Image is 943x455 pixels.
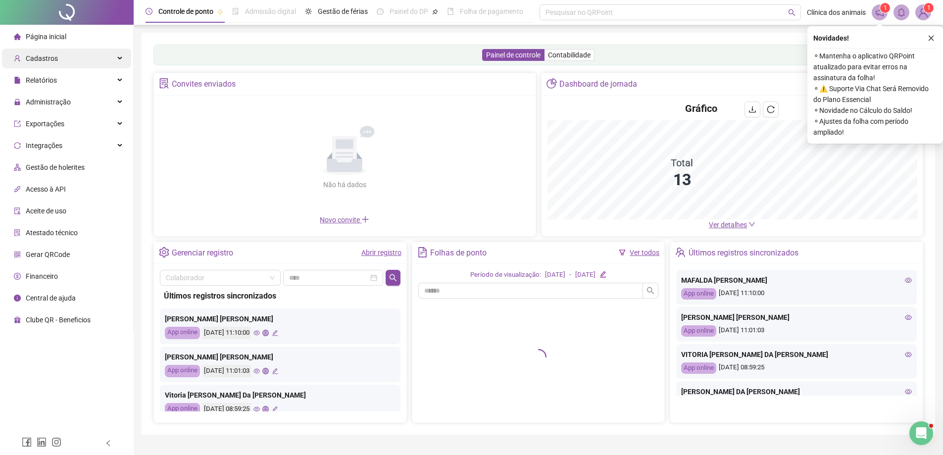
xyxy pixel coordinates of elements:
[159,78,169,89] span: solution
[689,245,798,261] div: Últimos registros sincronizados
[681,288,912,300] div: [DATE] 11:10:00
[905,351,912,358] span: eye
[105,440,112,447] span: left
[813,51,937,83] span: ⚬ Mantenha o aplicativo QRPoint atualizado para evitar erros na assinatura da folha!
[675,247,686,257] span: team
[14,207,21,214] span: audit
[253,406,260,412] span: eye
[26,142,62,150] span: Integrações
[165,313,396,324] div: [PERSON_NAME] [PERSON_NAME]
[272,406,278,412] span: edit
[390,7,428,15] span: Painel do DP
[299,179,390,190] div: Não há dados
[916,5,931,20] img: 9420
[813,33,849,44] span: Novidades !
[14,186,21,193] span: api
[905,314,912,321] span: eye
[905,388,912,395] span: eye
[262,330,269,336] span: global
[22,437,32,447] span: facebook
[813,83,937,105] span: ⚬ ⚠️ Suporte Via Chat Será Removido do Plano Essencial
[14,316,21,323] span: gift
[545,270,565,280] div: [DATE]
[527,346,549,368] span: loading
[272,330,278,336] span: edit
[681,362,716,374] div: App online
[630,249,659,256] a: Ver todos
[26,120,64,128] span: Exportações
[14,55,21,62] span: user-add
[253,330,260,336] span: eye
[681,362,912,374] div: [DATE] 08:59:25
[619,249,626,256] span: filter
[202,327,251,339] div: [DATE] 11:10:00
[470,270,541,280] div: Período de visualização:
[361,215,369,223] span: plus
[14,251,21,258] span: qrcode
[681,349,912,360] div: VITORIA [PERSON_NAME] DA [PERSON_NAME]
[272,368,278,374] span: edit
[807,7,866,18] span: Clínica dos animais
[14,77,21,84] span: file
[164,290,397,302] div: Últimos registros sincronizados
[417,247,428,257] span: file-text
[253,368,260,374] span: eye
[897,8,906,17] span: bell
[202,365,251,377] div: [DATE] 11:01:03
[875,8,884,17] span: notification
[26,54,58,62] span: Cadastros
[813,116,937,138] span: ⚬ Ajustes da folha com período ampliado!
[14,229,21,236] span: solution
[26,207,66,215] span: Aceite de uso
[26,163,85,171] span: Gestão de holerites
[681,275,912,286] div: MAFALDA [PERSON_NAME]
[165,390,396,401] div: Vitoria [PERSON_NAME] Da [PERSON_NAME]
[172,76,236,93] div: Convites enviados
[26,272,58,280] span: Financeiro
[26,76,57,84] span: Relatórios
[158,7,213,15] span: Controle de ponto
[14,99,21,105] span: lock
[377,8,384,15] span: dashboard
[318,7,368,15] span: Gestão de férias
[232,8,239,15] span: file-done
[709,221,755,229] a: Ver detalhes down
[262,406,269,412] span: global
[884,4,887,11] span: 1
[681,325,716,337] div: App online
[165,327,200,339] div: App online
[262,368,269,374] span: global
[14,295,21,302] span: info-circle
[928,35,935,42] span: close
[159,247,169,257] span: setting
[165,403,200,415] div: App online
[26,33,66,41] span: Página inicial
[681,386,912,397] div: [PERSON_NAME] DA [PERSON_NAME]
[14,120,21,127] span: export
[14,164,21,171] span: apartment
[320,216,369,224] span: Novo convite
[460,7,523,15] span: Folha de pagamento
[26,185,66,193] span: Acesso à API
[880,3,890,13] sup: 1
[767,105,775,113] span: reload
[575,270,596,280] div: [DATE]
[37,437,47,447] span: linkedin
[361,249,401,256] a: Abrir registro
[546,78,557,89] span: pie-chart
[430,245,487,261] div: Folhas de ponto
[447,8,454,15] span: book
[813,105,937,116] span: ⚬ Novidade no Cálculo do Saldo!
[681,288,716,300] div: App online
[788,9,795,16] span: search
[748,105,756,113] span: download
[165,365,200,377] div: App online
[681,312,912,323] div: [PERSON_NAME] [PERSON_NAME]
[14,33,21,40] span: home
[26,294,76,302] span: Central de ajuda
[26,251,70,258] span: Gerar QRCode
[569,270,571,280] div: -
[748,221,755,228] span: down
[559,76,637,93] div: Dashboard de jornada
[709,221,747,229] span: Ver detalhes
